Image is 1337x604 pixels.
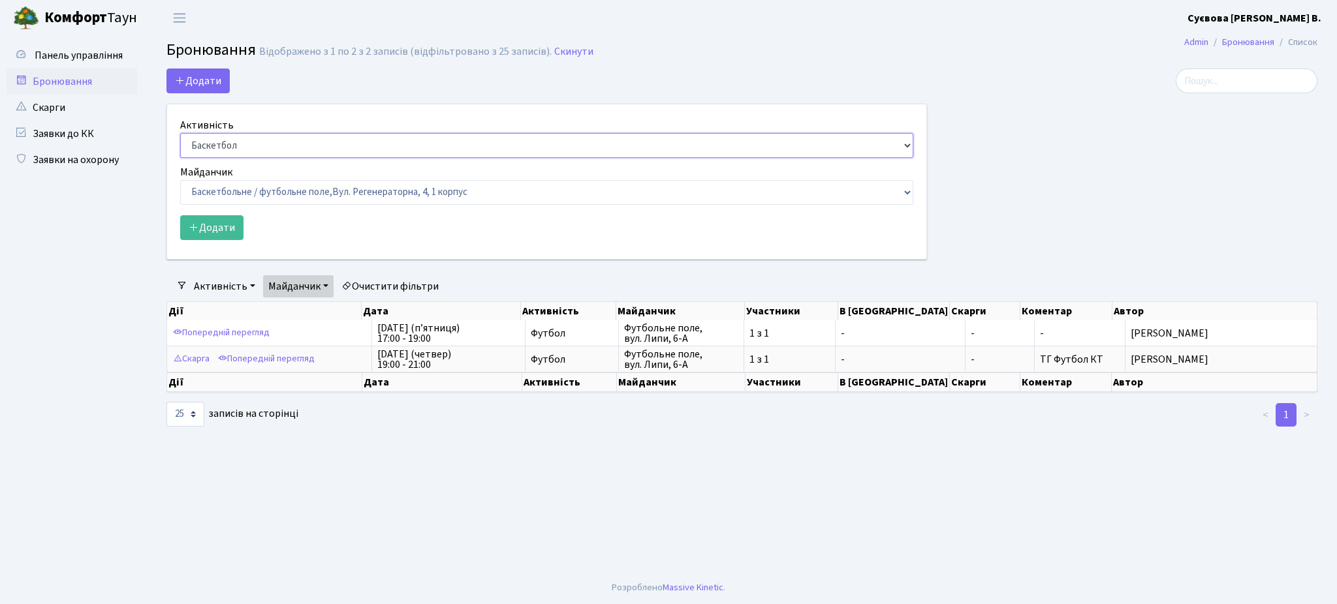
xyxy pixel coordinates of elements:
[362,302,521,320] th: Дата
[841,354,960,365] span: -
[44,7,107,28] b: Комфорт
[971,354,1030,365] span: -
[7,95,137,121] a: Скарги
[612,581,725,595] div: Розроблено .
[1276,403,1297,427] a: 1
[167,302,362,320] th: Дії
[1274,35,1317,50] li: Список
[166,402,298,427] label: записів на сторінці
[35,48,123,63] span: Панель управління
[1131,354,1312,365] span: [PERSON_NAME]
[745,302,838,320] th: Участники
[521,302,616,320] th: Активність
[624,349,738,370] span: Футбольне поле, вул. Липи, 6-А
[663,581,723,594] a: Massive Kinetic
[163,7,196,29] button: Переключити навігацію
[215,349,318,369] a: Попередній перегляд
[554,46,593,58] a: Скинути
[167,372,362,392] th: Дії
[838,372,950,392] th: В [GEOGRAPHIC_DATA]
[166,68,230,93] button: Додати
[950,302,1020,320] th: Скарги
[522,372,617,392] th: Активність
[1020,302,1112,320] th: Коментар
[377,349,520,370] span: [DATE] (четвер) 19:00 - 21:00
[1020,372,1112,392] th: Коментар
[263,275,334,297] a: Майданчик
[377,323,520,344] span: [DATE] (п’ятниця) 17:00 - 19:00
[531,328,614,339] span: Футбол
[624,323,738,344] span: Футбольне поле, вул. Липи, 6-А
[189,275,260,297] a: Активність
[180,117,234,133] label: Активність
[1131,328,1312,339] span: [PERSON_NAME]
[170,349,213,369] a: Скарга
[170,323,273,343] a: Попередній перегляд
[1222,35,1274,49] a: Бронювання
[1165,29,1337,56] nav: breadcrumb
[1112,372,1317,392] th: Автор
[362,372,522,392] th: Дата
[841,328,960,339] span: -
[838,302,950,320] th: В [GEOGRAPHIC_DATA]
[7,121,137,147] a: Заявки до КК
[7,68,137,95] a: Бронювання
[617,372,746,392] th: Майданчик
[1112,302,1317,320] th: Автор
[180,215,244,240] button: Додати
[13,5,39,31] img: logo.png
[746,372,838,392] th: Участники
[971,328,1030,339] span: -
[7,42,137,68] a: Панель управління
[749,328,830,339] span: 1 з 1
[166,402,204,427] select: записів на сторінці
[259,46,552,58] div: Відображено з 1 по 2 з 2 записів (відфільтровано з 25 записів).
[1176,68,1317,93] input: Пошук...
[531,354,614,365] span: Футбол
[1040,352,1103,367] span: ТГ Футбол КТ
[950,372,1020,392] th: Скарги
[1184,35,1208,49] a: Admin
[336,275,444,297] a: Очистити фільтри
[1188,10,1321,26] a: Суєвова [PERSON_NAME] В.
[180,164,232,180] label: Майданчик
[749,354,830,365] span: 1 з 1
[7,147,137,173] a: Заявки на охорону
[1188,11,1321,25] b: Суєвова [PERSON_NAME] В.
[1040,326,1044,340] span: -
[44,7,137,29] span: Таун
[166,38,256,61] span: Бронювання
[616,302,745,320] th: Майданчик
